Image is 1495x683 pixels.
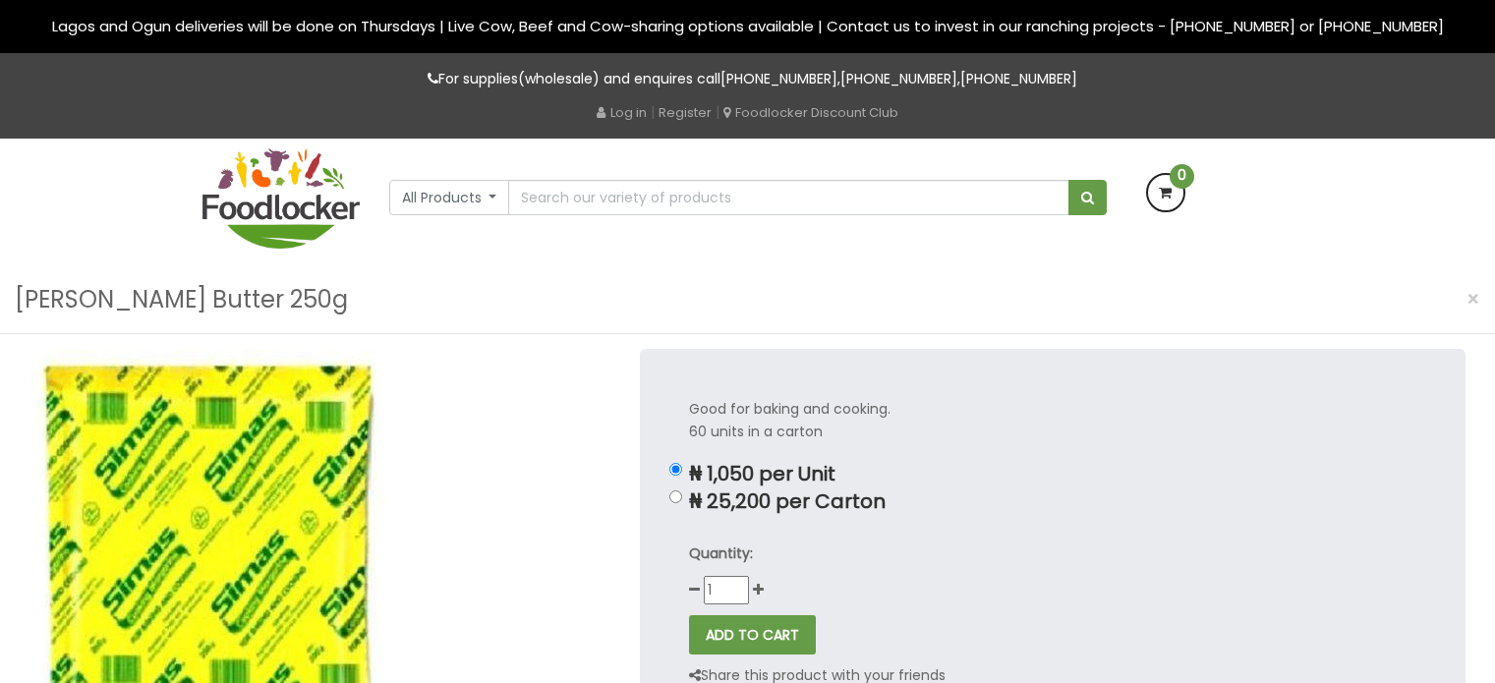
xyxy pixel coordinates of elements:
[669,463,682,476] input: ₦ 1,050 per Unit
[716,102,719,122] span: |
[1466,285,1480,313] span: ×
[1170,164,1194,189] span: 0
[669,490,682,503] input: ₦ 25,200 per Carton
[651,102,655,122] span: |
[723,103,898,122] a: Foodlocker Discount Club
[689,398,1416,443] p: Good for baking and cooking. 60 units in a carton
[840,69,957,88] a: [PHONE_NUMBER]
[689,490,1416,513] p: ₦ 25,200 per Carton
[202,148,360,249] img: FoodLocker
[389,180,510,215] button: All Products
[508,180,1068,215] input: Search our variety of products
[597,103,647,122] a: Log in
[960,69,1077,88] a: [PHONE_NUMBER]
[720,69,837,88] a: [PHONE_NUMBER]
[689,543,753,563] strong: Quantity:
[52,16,1444,36] span: Lagos and Ogun deliveries will be done on Thursdays | Live Cow, Beef and Cow-sharing options avai...
[1457,279,1490,319] button: Close
[689,615,816,655] button: ADD TO CART
[689,463,1416,485] p: ₦ 1,050 per Unit
[15,281,348,318] h3: [PERSON_NAME] Butter 250g
[202,68,1294,90] p: For supplies(wholesale) and enquires call , ,
[659,103,712,122] a: Register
